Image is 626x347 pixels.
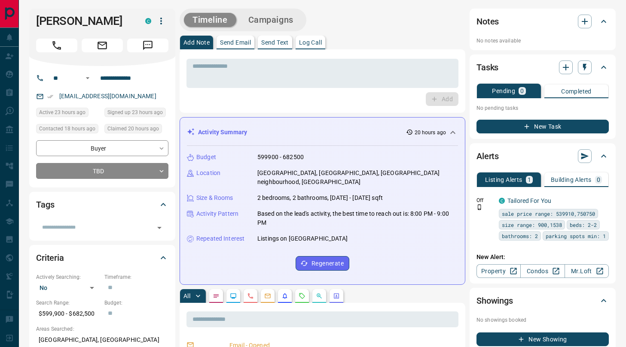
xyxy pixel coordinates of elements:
[196,153,216,162] p: Budget
[257,193,383,202] p: 2 bedrooms, 2 bathrooms, [DATE] - [DATE] sqft
[39,108,86,117] span: Active 23 hours ago
[597,177,600,183] p: 0
[36,251,64,265] h2: Criteria
[499,198,505,204] div: condos.ca
[415,129,446,136] p: 20 hours ago
[36,14,132,28] h1: [PERSON_NAME]
[36,198,54,211] h2: Tags
[476,253,609,262] p: New Alert:
[281,293,288,299] svg: Listing Alerts
[316,293,323,299] svg: Opportunities
[196,169,220,178] p: Location
[183,39,210,45] p: Add Note
[107,124,159,133] span: Claimed 20 hours ago
[213,293,220,299] svg: Notes
[247,293,254,299] svg: Calls
[36,273,100,281] p: Actively Searching:
[476,196,494,204] p: Off
[520,264,565,278] a: Condos
[502,220,562,229] span: size range: 900,1538
[187,124,458,140] div: Activity Summary20 hours ago
[561,88,592,94] p: Completed
[198,128,247,137] p: Activity Summary
[551,177,592,183] p: Building Alerts
[184,13,236,27] button: Timeline
[476,294,513,308] h2: Showings
[476,15,499,28] h2: Notes
[570,220,597,229] span: beds: 2-2
[104,124,168,136] div: Tue Aug 12 2025
[565,264,609,278] a: Mr.Loft
[104,108,168,120] div: Tue Aug 12 2025
[261,39,289,45] p: Send Text
[104,299,168,307] p: Budget:
[196,193,233,202] p: Size & Rooms
[104,273,168,281] p: Timeframe:
[107,108,163,117] span: Signed up 23 hours ago
[476,290,609,311] div: Showings
[36,108,100,120] div: Tue Aug 12 2025
[476,37,609,45] p: No notes available
[257,169,458,187] p: [GEOGRAPHIC_DATA], [GEOGRAPHIC_DATA], [GEOGRAPHIC_DATA] neighbourhood, [GEOGRAPHIC_DATA]
[36,307,100,321] p: $599,900 - $682,500
[476,102,609,115] p: No pending tasks
[47,94,53,100] svg: Email Verified
[507,197,551,204] a: Tailored For You
[520,88,524,94] p: 0
[230,293,237,299] svg: Lead Browsing Activity
[36,299,100,307] p: Search Range:
[82,39,123,52] span: Email
[476,204,482,210] svg: Push Notification Only
[333,293,340,299] svg: Agent Actions
[240,13,302,27] button: Campaigns
[299,293,305,299] svg: Requests
[502,232,538,240] span: bathrooms: 2
[476,332,609,346] button: New Showing
[127,39,168,52] span: Message
[196,209,238,218] p: Activity Pattern
[476,120,609,133] button: New Task
[39,124,95,133] span: Contacted 18 hours ago
[257,234,348,243] p: Listings on [GEOGRAPHIC_DATA]
[36,281,100,295] div: No
[36,39,77,52] span: Call
[36,333,168,347] p: [GEOGRAPHIC_DATA], [GEOGRAPHIC_DATA]
[546,232,606,240] span: parking spots min: 1
[36,163,168,179] div: TBD
[36,247,168,268] div: Criteria
[476,316,609,324] p: No showings booked
[502,209,595,218] span: sale price range: 539910,750750
[257,209,458,227] p: Based on the lead's activity, the best time to reach out is: 8:00 PM - 9:00 PM
[196,234,244,243] p: Repeated Interest
[476,11,609,32] div: Notes
[485,177,522,183] p: Listing Alerts
[36,140,168,156] div: Buyer
[183,293,190,299] p: All
[492,88,515,94] p: Pending
[264,293,271,299] svg: Emails
[36,325,168,333] p: Areas Searched:
[476,57,609,78] div: Tasks
[36,124,100,136] div: Wed Aug 13 2025
[82,73,93,83] button: Open
[145,18,151,24] div: condos.ca
[476,149,499,163] h2: Alerts
[528,177,531,183] p: 1
[257,153,304,162] p: 599900 - 682500
[296,256,349,271] button: Regenerate
[476,264,521,278] a: Property
[153,222,165,234] button: Open
[59,93,156,100] a: [EMAIL_ADDRESS][DOMAIN_NAME]
[220,39,251,45] p: Send Email
[299,39,322,45] p: Log Call
[36,194,168,215] div: Tags
[476,60,498,74] h2: Tasks
[476,146,609,166] div: Alerts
